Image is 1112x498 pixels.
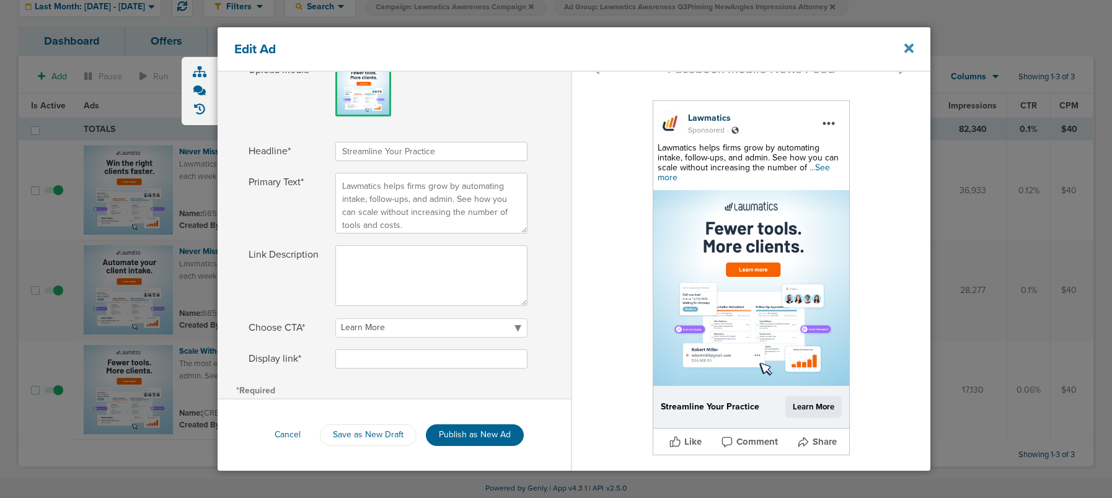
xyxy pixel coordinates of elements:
[426,424,524,446] button: Publish as New Ad
[668,62,835,77] span: Facebook Mobile News Feed
[335,173,527,234] textarea: Primary Text*
[736,435,778,448] span: Comment
[249,61,323,116] span: Upload Media*
[785,396,842,419] span: Learn More
[249,349,323,369] span: Display link*
[249,318,323,338] span: Choose CTA*
[658,163,830,183] span: ...See more
[658,143,839,173] span: Lawmatics helps firms grow by automating intake, follow-ups, and admin. See how you can scale wit...
[249,173,323,234] span: Primary Text*
[653,191,849,387] img: rqIAbAAAAAZJREFUAwA7XL0DPIxCVQAAAABJRU5ErkJggg==
[265,426,311,445] button: Cancel
[684,435,702,448] span: Like
[335,349,527,369] input: Display link*
[658,111,682,136] img: 447457926_992151172916337_918789824469217496_n.jpg
[688,125,725,136] span: Sponsored
[335,245,527,306] textarea: Link Description
[335,318,527,338] select: Choose CTA*
[234,41,302,57] h4: Edit Ad
[725,124,731,134] span: .
[813,435,837,448] span: Share
[688,112,845,124] div: Lawmatics
[249,245,323,306] span: Link Description
[249,142,323,161] span: Headline*
[661,403,770,413] div: Streamline Your Practice
[236,385,275,396] span: *Required
[320,424,417,446] button: Save as New Draft
[335,142,527,161] input: Headline*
